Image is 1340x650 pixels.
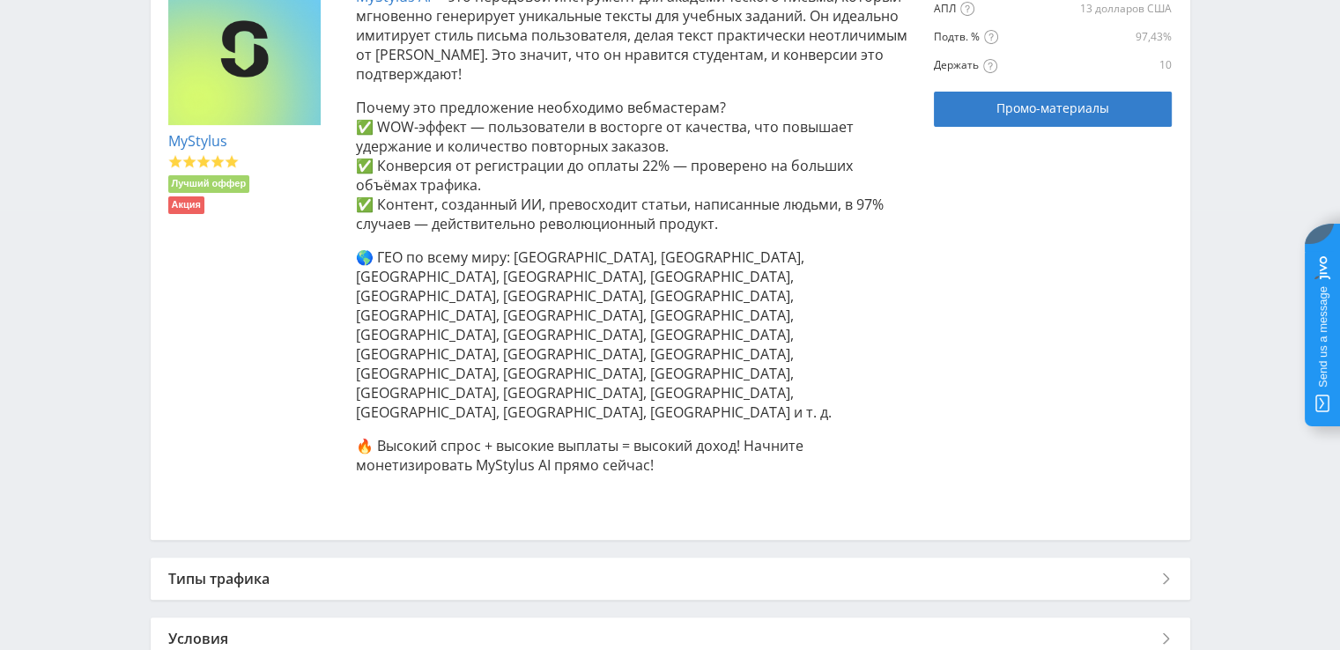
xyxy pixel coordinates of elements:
font: 10 [1159,57,1172,72]
font: 13 долларов США [1080,1,1172,16]
font: Промо-материалы [996,100,1109,116]
font: АПЛ [934,1,956,16]
font: 🔥 Высокий спрос + высокие выплаты = высокий доход! Начните монетизировать MyStylus AI прямо сейчас! [356,436,803,475]
font: ✅ Контент, созданный ИИ, превосходит статьи, написанные людьми, в 97% случаев — действительно рев... [356,195,884,233]
font: 97,43% [1136,29,1172,44]
font: ✅ Конверсия от регистрации до оплаты 22% — проверено на больших объёмах трафика. [356,156,853,195]
font: 🌎 ГЕО по всему миру: [GEOGRAPHIC_DATA], [GEOGRAPHIC_DATA], [GEOGRAPHIC_DATA], [GEOGRAPHIC_DATA], ... [356,247,832,422]
li: Лучший оффер [168,175,250,193]
font: Держать [934,57,979,72]
a: MyStylus [168,131,227,151]
div: Типы трафика [151,558,1190,600]
font: Условия [168,629,228,648]
font: ✅ WOW-эффект — пользователи в восторге от качества, что повышает удержание и количество повторных... [356,117,854,156]
div: Подтв. % [934,30,1092,45]
a: Промо-материалы [934,92,1172,127]
li: Акция [168,196,204,214]
font: Почему это предложение необходимо вебмастерам? [356,98,726,117]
